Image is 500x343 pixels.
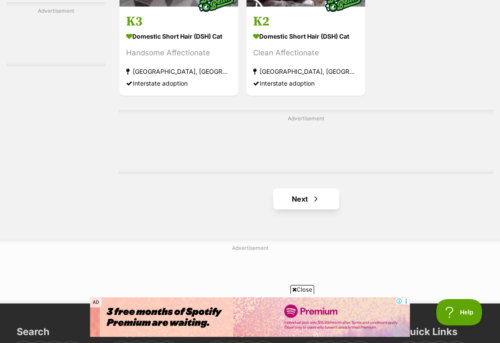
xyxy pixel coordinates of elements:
span: Close [290,285,314,294]
strong: [GEOGRAPHIC_DATA], [GEOGRAPHIC_DATA] [253,65,359,77]
div: Handsome Affectionate [126,47,232,59]
nav: Pagination [119,188,493,209]
div: Advertisement [7,2,105,66]
h3: Quick Links [402,325,457,343]
div: Clean Affectionate [253,47,359,59]
a: Next page [273,188,339,209]
a: K2 Domestic Short Hair (DSH) Cat Clean Affectionate [GEOGRAPHIC_DATA], [GEOGRAPHIC_DATA] Intersta... [246,7,365,96]
div: Interstate adoption [126,77,232,89]
strong: Domestic Short Hair (DSH) Cat [253,30,359,43]
h3: K3 [126,13,232,30]
h3: Search [17,325,50,343]
iframe: Help Scout Beacon - Open [436,299,482,325]
div: Advertisement [119,110,493,174]
div: Interstate adoption [253,77,359,89]
a: K3 Domestic Short Hair (DSH) Cat Handsome Affectionate [GEOGRAPHIC_DATA], [GEOGRAPHIC_DATA] Inter... [120,7,238,96]
span: AD [90,297,101,307]
strong: [GEOGRAPHIC_DATA], [GEOGRAPHIC_DATA] [126,65,232,77]
h3: K2 [253,13,359,30]
strong: Domestic Short Hair (DSH) Cat [126,30,232,43]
